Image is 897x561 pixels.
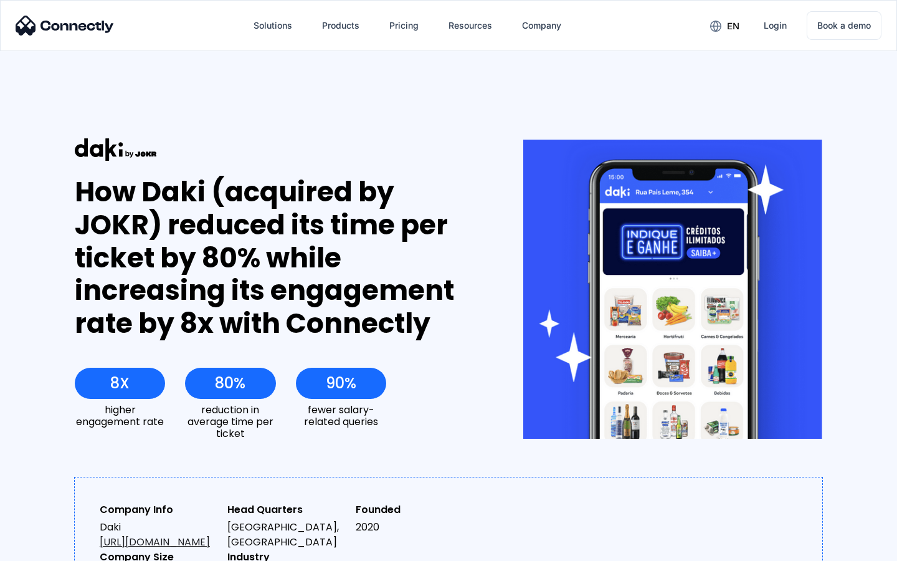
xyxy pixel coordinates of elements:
div: [GEOGRAPHIC_DATA], [GEOGRAPHIC_DATA] [227,520,345,550]
div: higher engagement rate [75,404,165,428]
div: How Daki (acquired by JOKR) reduced its time per ticket by 80% while increasing its engagement ra... [75,176,478,340]
img: Connectly Logo [16,16,114,36]
div: reduction in average time per ticket [185,404,275,440]
div: Daki [100,520,217,550]
ul: Language list [25,539,75,557]
a: Book a demo [807,11,881,40]
div: Head Quarters [227,502,345,517]
div: Resources [448,17,492,34]
a: Pricing [379,11,429,41]
div: Pricing [389,17,419,34]
div: 90% [326,375,356,392]
div: Products [322,17,359,34]
div: Company Info [100,502,217,517]
div: en [727,17,739,35]
div: 80% [215,375,245,392]
div: 8X [110,375,130,392]
aside: Language selected: English [12,539,75,557]
div: Solutions [254,17,292,34]
div: Founded [356,502,473,517]
a: Login [754,11,797,41]
div: Login [764,17,787,34]
a: [URL][DOMAIN_NAME] [100,535,210,549]
div: fewer salary-related queries [296,404,386,428]
div: 2020 [356,520,473,535]
div: Company [522,17,561,34]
